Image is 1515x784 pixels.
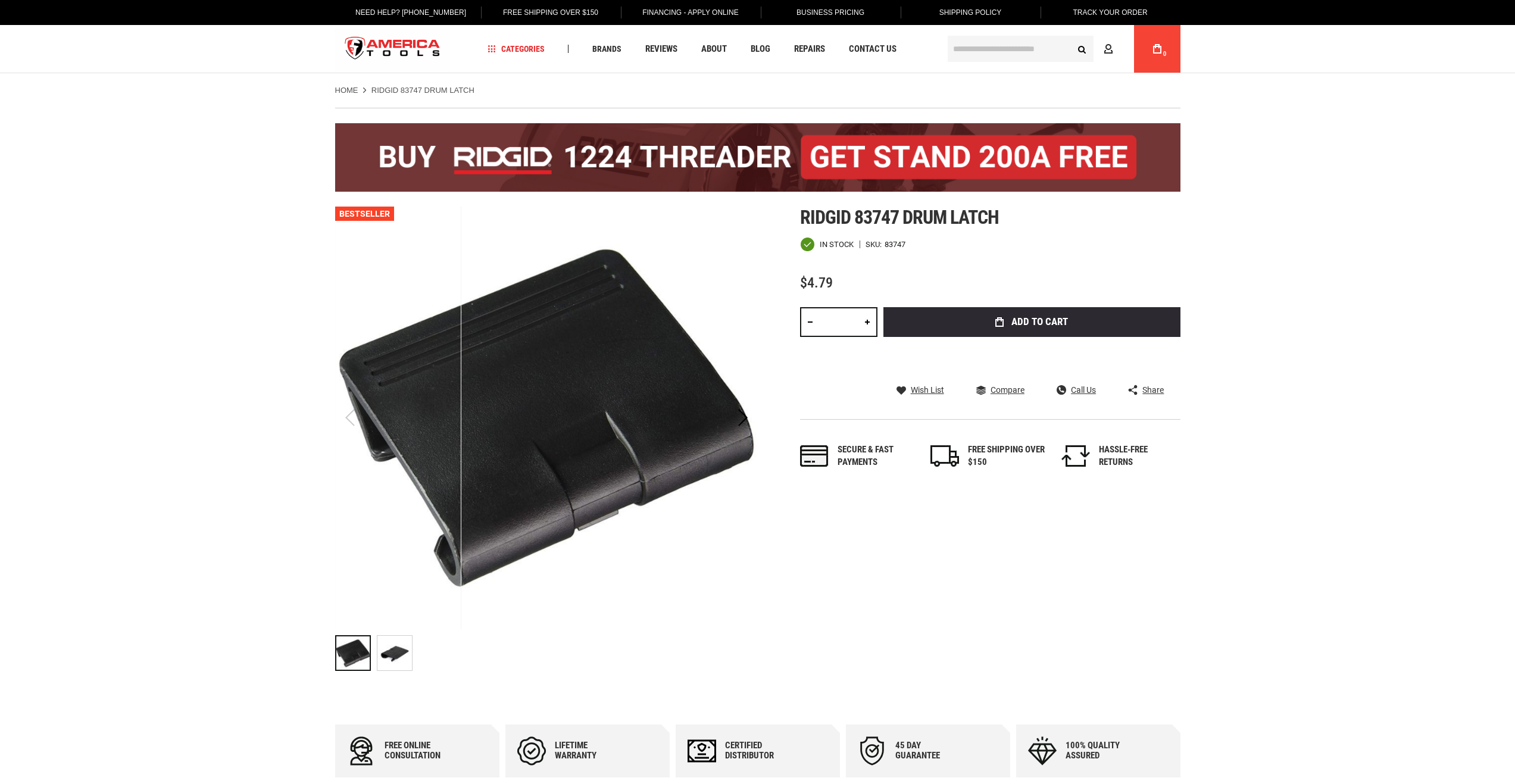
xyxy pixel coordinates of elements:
a: Call Us [1057,385,1096,395]
a: Home [335,85,358,96]
a: Contact Us [844,41,902,57]
span: In stock [820,240,854,248]
img: BOGO: Buy the RIDGID® 1224 Threader (26092), get the 92467 200A Stand FREE! [335,123,1180,192]
div: FREE SHIPPING OVER $150 [968,443,1045,469]
span: Ridgid 83747 drum latch [800,206,999,229]
div: Availability [800,237,854,252]
span: Wish List [911,386,944,394]
a: store logo [335,27,451,71]
span: Brands [592,45,621,53]
div: RIDGID 83747 DRUM LATCH [335,629,377,677]
div: 100% quality assured [1066,741,1137,761]
span: 0 [1163,51,1167,57]
span: Repairs [794,45,825,54]
div: RIDGID 83747 DRUM LATCH [377,629,413,677]
img: America Tools [335,27,451,71]
button: Add to Cart [883,307,1180,337]
a: Brands [587,41,627,57]
button: Search [1071,38,1094,60]
div: Free online consultation [385,741,456,761]
a: Categories [482,41,550,57]
div: 83747 [885,240,905,248]
span: Call Us [1071,386,1096,394]
span: About [701,45,727,54]
img: RIDGID 83747 DRUM LATCH [377,636,412,670]
a: Repairs [789,41,830,57]
div: HASSLE-FREE RETURNS [1099,443,1176,469]
span: $4.79 [800,274,833,291]
span: Compare [991,386,1024,394]
span: Categories [488,45,545,53]
div: 45 day Guarantee [895,741,967,761]
div: Next [728,207,758,629]
div: Secure & fast payments [838,443,915,469]
a: Reviews [640,41,683,57]
a: Wish List [896,385,944,395]
div: Lifetime warranty [555,741,626,761]
strong: RIDGID 83747 DRUM LATCH [371,86,474,95]
img: RIDGID 83747 DRUM LATCH [335,207,758,629]
img: returns [1061,445,1090,467]
span: Blog [751,45,770,54]
a: Blog [745,41,776,57]
span: Add to Cart [1011,317,1068,327]
div: Certified Distributor [725,741,796,761]
img: payments [800,445,829,467]
strong: SKU [866,240,885,248]
span: Reviews [645,45,677,54]
a: About [696,41,732,57]
a: 0 [1146,25,1169,73]
span: Contact Us [849,45,896,54]
span: Share [1142,386,1164,394]
span: Shipping Policy [939,8,1002,17]
a: Compare [976,385,1024,395]
img: shipping [930,445,959,467]
iframe: Secure express checkout frame [881,341,1183,375]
